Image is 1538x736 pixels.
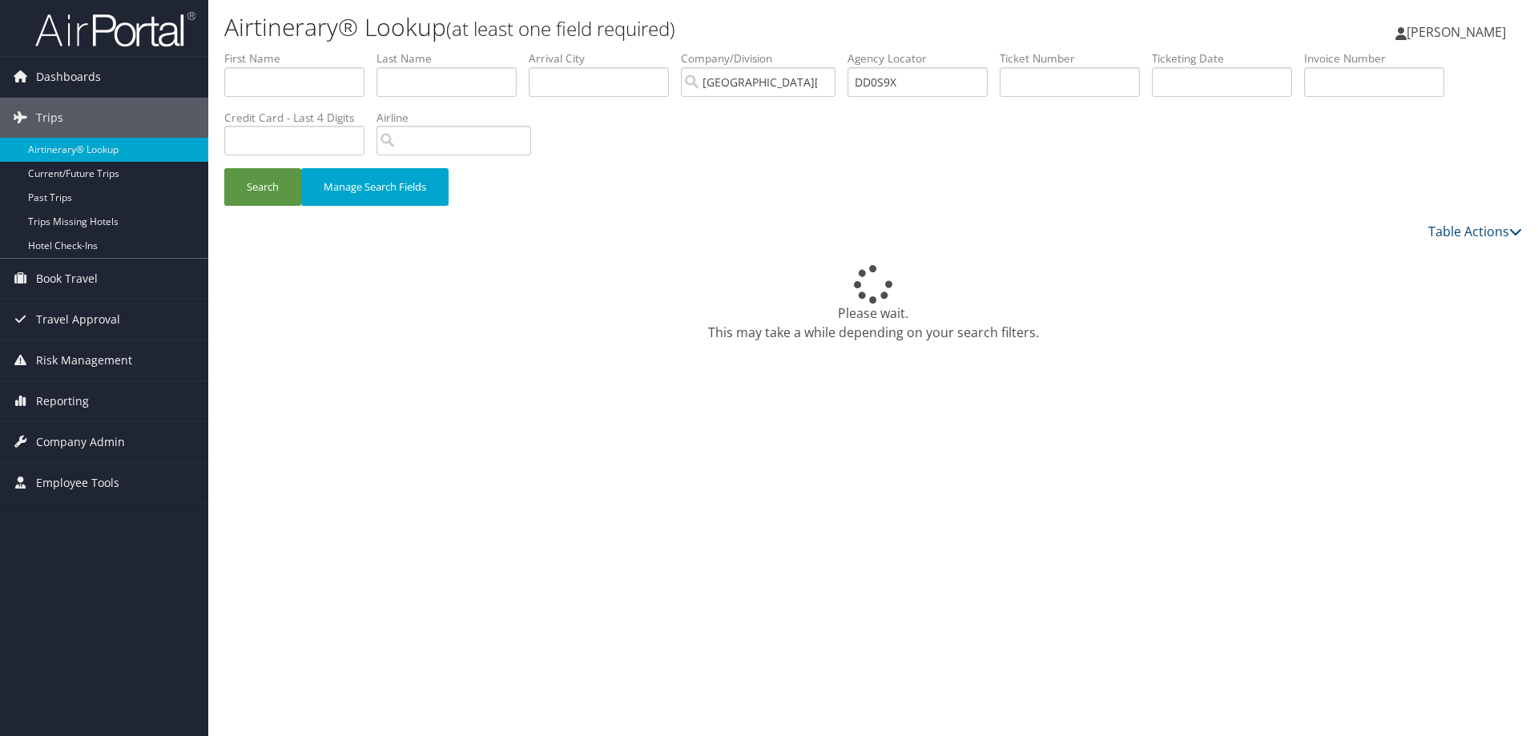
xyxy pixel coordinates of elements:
a: [PERSON_NAME] [1395,8,1522,56]
label: Ticket Number [1000,50,1152,66]
h1: Airtinerary® Lookup [224,10,1089,44]
label: Ticketing Date [1152,50,1304,66]
label: Last Name [376,50,529,66]
span: Employee Tools [36,463,119,503]
label: Invoice Number [1304,50,1456,66]
label: Arrival City [529,50,681,66]
label: Agency Locator [848,50,1000,66]
span: Dashboards [36,57,101,97]
label: First Name [224,50,376,66]
button: Manage Search Fields [301,168,449,206]
label: Company/Division [681,50,848,66]
label: Credit Card - Last 4 Digits [224,110,376,126]
span: Book Travel [36,259,98,299]
span: Reporting [36,381,89,421]
span: Travel Approval [36,300,120,340]
img: airportal-logo.png [35,10,195,48]
label: Airline [376,110,543,126]
div: Please wait. This may take a while depending on your search filters. [224,265,1522,342]
a: Table Actions [1428,223,1522,240]
span: Company Admin [36,422,125,462]
button: Search [224,168,301,206]
span: Trips [36,98,63,138]
span: Risk Management [36,340,132,380]
small: (at least one field required) [446,15,675,42]
span: [PERSON_NAME] [1407,23,1506,41]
